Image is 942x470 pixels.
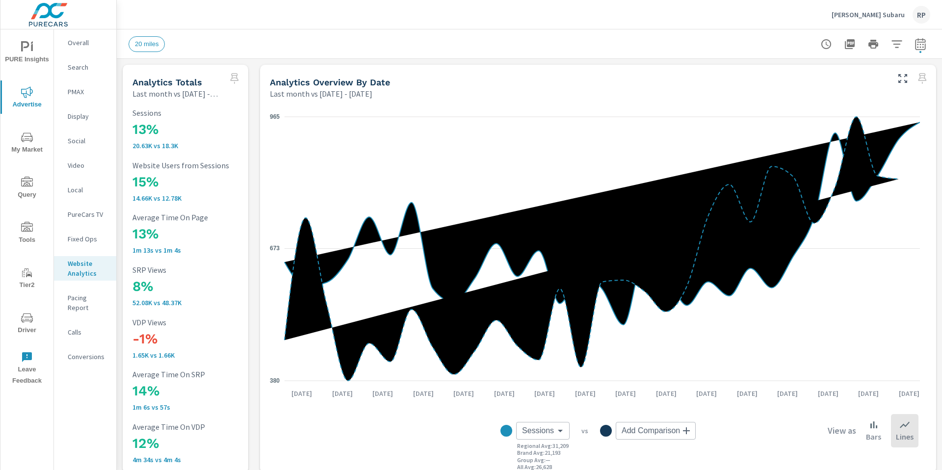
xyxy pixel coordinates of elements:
[487,389,522,398] p: [DATE]
[517,457,550,464] p: Group Avg : —
[3,86,51,110] span: Advertise
[129,40,164,48] span: 20 miles
[68,293,108,313] p: Pacing Report
[68,327,108,337] p: Calls
[911,34,930,54] button: Select Date Range
[896,431,914,443] p: Lines
[406,389,441,398] p: [DATE]
[770,389,805,398] p: [DATE]
[3,351,51,387] span: Leave Feedback
[270,88,372,100] p: Last month vs [DATE] - [DATE]
[132,370,262,379] p: Average Time On SRP
[3,41,51,65] span: PURE Insights
[517,449,561,456] p: Brand Avg : 21,193
[270,77,390,87] h5: Analytics Overview By Date
[811,389,845,398] p: [DATE]
[54,133,116,148] div: Social
[3,222,51,246] span: Tools
[570,426,600,435] p: vs
[446,389,481,398] p: [DATE]
[132,121,262,138] h3: 13%
[54,84,116,99] div: PMAX
[866,431,881,443] p: Bars
[132,403,262,411] p: 1m 6s vs 57s
[132,299,262,307] p: 52.08K vs 48.37K
[54,207,116,222] div: PureCars TV
[68,352,108,362] p: Conversions
[828,426,856,436] h6: View as
[132,88,219,100] p: Last month vs [DATE] - [DATE]
[54,232,116,246] div: Fixed Ops
[3,267,51,291] span: Tier2
[3,131,51,156] span: My Market
[54,60,116,75] div: Search
[527,389,562,398] p: [DATE]
[517,443,569,449] p: Regional Avg : 31,209
[68,185,108,195] p: Local
[132,383,262,399] h3: 14%
[54,158,116,173] div: Video
[840,34,860,54] button: "Export Report to PDF"
[68,136,108,146] p: Social
[0,29,53,391] div: nav menu
[68,160,108,170] p: Video
[325,389,360,398] p: [DATE]
[851,389,886,398] p: [DATE]
[132,435,262,452] h3: 12%
[516,422,570,440] div: Sessions
[892,389,926,398] p: [DATE]
[622,426,680,436] span: Add Comparison
[132,351,262,359] p: 1,645 vs 1,663
[132,456,262,464] p: 4m 34s vs 4m 4s
[689,389,724,398] p: [DATE]
[730,389,764,398] p: [DATE]
[68,259,108,278] p: Website Analytics
[568,389,602,398] p: [DATE]
[608,389,643,398] p: [DATE]
[132,246,262,254] p: 1m 13s vs 1m 4s
[68,38,108,48] p: Overall
[54,349,116,364] div: Conversions
[132,265,262,274] p: SRP Views
[54,183,116,197] div: Local
[54,290,116,315] div: Pacing Report
[54,325,116,339] div: Calls
[132,142,262,150] p: 20.63K vs 18.3K
[3,312,51,336] span: Driver
[649,389,683,398] p: [DATE]
[132,226,262,242] h3: 13%
[68,111,108,121] p: Display
[887,34,907,54] button: Apply Filters
[132,318,262,327] p: VDP Views
[54,35,116,50] div: Overall
[895,71,911,86] button: Make Fullscreen
[616,422,696,440] div: Add Comparison
[132,77,202,87] h5: Analytics Totals
[366,389,400,398] p: [DATE]
[132,213,262,222] p: Average Time On Page
[522,426,554,436] span: Sessions
[68,87,108,97] p: PMAX
[132,174,262,190] h3: 15%
[270,377,280,384] text: 380
[132,422,262,431] p: Average Time On VDP
[913,6,930,24] div: RP
[132,331,262,347] h3: -1%
[132,161,262,170] p: Website Users from Sessions
[3,177,51,201] span: Query
[132,108,262,117] p: Sessions
[68,62,108,72] p: Search
[270,113,280,120] text: 965
[270,245,280,252] text: 673
[915,71,930,86] span: Select a preset comparison range to save this widget
[132,194,262,202] p: 14.66K vs 12.78K
[285,389,319,398] p: [DATE]
[54,109,116,124] div: Display
[54,256,116,281] div: Website Analytics
[832,10,905,19] p: [PERSON_NAME] Subaru
[227,71,242,86] span: Select a preset comparison range to save this widget
[68,209,108,219] p: PureCars TV
[132,278,262,295] h3: 8%
[68,234,108,244] p: Fixed Ops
